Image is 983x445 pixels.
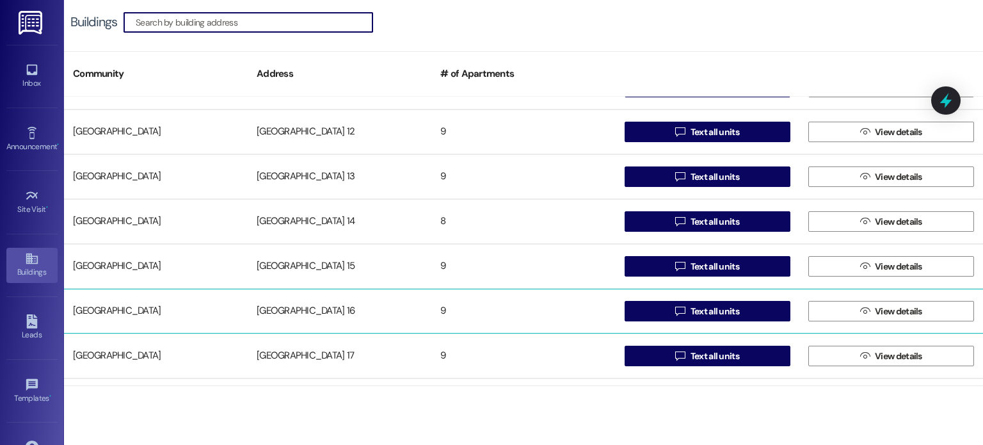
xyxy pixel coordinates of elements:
div: 9 [431,343,615,369]
div: 9 [431,254,615,279]
div: [GEOGRAPHIC_DATA] [64,343,248,369]
i:  [860,351,870,361]
div: [GEOGRAPHIC_DATA] [64,298,248,324]
a: Buildings [6,248,58,282]
button: Text all units [625,346,790,366]
i:  [675,172,685,182]
div: [GEOGRAPHIC_DATA] 15 [248,254,431,279]
span: Text all units [691,125,739,139]
button: View details [808,256,974,277]
i:  [860,261,870,271]
div: [GEOGRAPHIC_DATA] [64,164,248,190]
span: View details [875,125,922,139]
i:  [675,306,685,316]
div: Community [64,58,248,90]
div: [GEOGRAPHIC_DATA] [64,254,248,279]
i:  [860,216,870,227]
div: [GEOGRAPHIC_DATA] 14 [248,209,431,234]
a: Inbox [6,59,58,93]
span: Text all units [691,215,739,229]
button: Text all units [625,122,790,142]
button: View details [808,211,974,232]
button: View details [808,122,974,142]
button: Text all units [625,211,790,232]
button: View details [808,166,974,187]
button: View details [808,301,974,321]
span: View details [875,305,922,318]
button: Text all units [625,301,790,321]
i:  [860,306,870,316]
div: [GEOGRAPHIC_DATA] 17 [248,343,431,369]
span: View details [875,215,922,229]
i:  [860,127,870,137]
div: [GEOGRAPHIC_DATA] [64,119,248,145]
div: [GEOGRAPHIC_DATA] 13 [248,164,431,190]
button: View details [808,346,974,366]
span: • [49,392,51,401]
i:  [675,216,685,227]
span: Text all units [691,350,739,363]
div: 9 [431,119,615,145]
span: • [46,203,48,212]
div: Buildings [70,15,117,29]
span: • [57,140,59,149]
span: Text all units [691,260,739,273]
div: 8 [431,209,615,234]
div: [GEOGRAPHIC_DATA] 16 [248,298,431,324]
span: Text all units [691,170,739,184]
i:  [675,127,685,137]
div: [GEOGRAPHIC_DATA] 12 [248,119,431,145]
a: Templates • [6,374,58,409]
button: Text all units [625,166,790,187]
span: View details [875,170,922,184]
div: Address [248,58,431,90]
img: ResiDesk Logo [19,11,45,35]
a: Site Visit • [6,185,58,220]
a: Leads [6,311,58,345]
i:  [675,351,685,361]
button: Text all units [625,256,790,277]
div: # of Apartments [431,58,615,90]
input: Search by building address [136,13,372,31]
div: [GEOGRAPHIC_DATA] [64,209,248,234]
div: 9 [431,164,615,190]
span: Text all units [691,305,739,318]
i:  [860,172,870,182]
div: 9 [431,298,615,324]
span: View details [875,350,922,363]
i:  [675,261,685,271]
span: View details [875,260,922,273]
